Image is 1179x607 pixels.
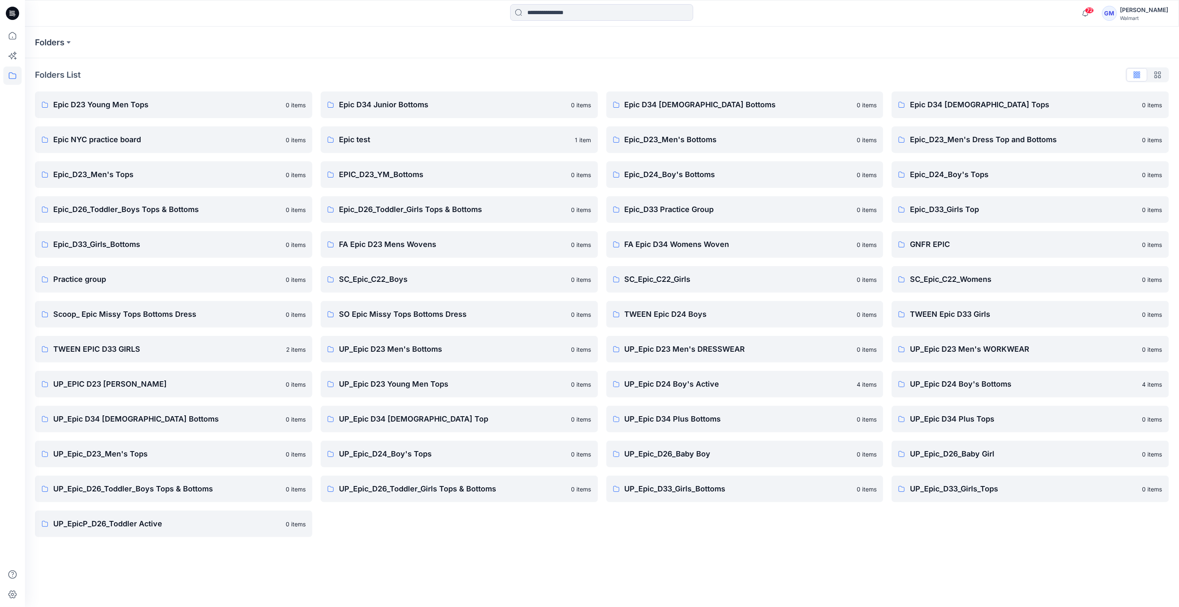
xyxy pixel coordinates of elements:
p: UP_EPIC D23 [PERSON_NAME] [53,378,281,390]
p: UP_Epic D34 Plus Bottoms [625,413,852,425]
p: Epic_D26_Toddler_Boys Tops & Bottoms [53,204,281,215]
p: 0 items [571,240,591,249]
p: Epic_D23_Men's Bottoms [625,134,852,146]
p: 0 items [857,101,877,109]
a: Folders [35,37,64,48]
p: Epic NYC practice board [53,134,281,146]
p: Epic_D26_Toddler_Girls Tops & Bottoms [339,204,566,215]
a: Epic test1 item [321,126,598,153]
p: SC_Epic_C22_Boys [339,274,566,285]
p: EPIC_D23_YM_Bottoms [339,169,566,180]
a: Epic_D33_Girls_Bottoms0 items [35,231,312,258]
p: UP_Epic D23 Young Men Tops [339,378,566,390]
p: Epic D34 Junior Bottoms [339,99,566,111]
p: UP_Epic D34 Plus Tops [910,413,1137,425]
a: UP_Epic_D24_Boy's Tops0 items [321,441,598,467]
a: Epic_D23_Men's Tops0 items [35,161,312,188]
a: UP_EPIC D23 [PERSON_NAME]0 items [35,371,312,397]
p: UP_Epic D23 Men's Bottoms [339,343,566,355]
p: 0 items [857,205,877,214]
p: UP_Epic_D33_Girls_Tops [910,483,1137,495]
p: UP_Epic D24 Boy's Active [625,378,852,390]
p: Epic_D23_Men's Dress Top and Bottoms [910,134,1137,146]
p: 0 items [286,415,306,424]
p: UP_Epic_D33_Girls_Bottoms [625,483,852,495]
p: SC_Epic_C22_Girls [625,274,852,285]
a: UP_Epic D34 Plus Tops0 items [892,406,1169,432]
p: 0 items [1142,450,1162,459]
a: UP_EpicP_D26_Toddler Active0 items [35,511,312,537]
p: TWEEN Epic D24 Boys [625,308,852,320]
a: Epic D34 Junior Bottoms0 items [321,91,598,118]
p: 4 items [857,380,877,389]
a: Epic D34 [DEMOGRAPHIC_DATA] Bottoms0 items [606,91,884,118]
a: UP_Epic_D23_Men's Tops0 items [35,441,312,467]
p: 2 items [286,345,306,354]
p: UP_Epic_D26_Toddler_Girls Tops & Bottoms [339,483,566,495]
p: 0 items [1142,345,1162,354]
p: UP_Epic D23 Men's DRESSWEAR [625,343,852,355]
p: 0 items [286,101,306,109]
p: Folders List [35,69,81,81]
span: 72 [1085,7,1094,14]
p: 0 items [286,240,306,249]
p: UP_Epic_D24_Boy's Tops [339,448,566,460]
p: 0 items [286,380,306,389]
p: 0 items [857,485,877,493]
p: Epic_D33_Girls Top [910,204,1137,215]
a: TWEEN Epic D24 Boys0 items [606,301,884,328]
a: Practice group0 items [35,266,312,293]
p: 0 items [857,415,877,424]
p: UP_Epic D23 Men's WORKWEAR [910,343,1137,355]
p: Scoop_ Epic Missy Tops Bottoms Dress [53,308,281,320]
p: 4 items [1142,380,1162,389]
a: Epic D34 [DEMOGRAPHIC_DATA] Tops0 items [892,91,1169,118]
p: Epic test [339,134,570,146]
p: UP_Epic_D23_Men's Tops [53,448,281,460]
p: 0 items [571,415,591,424]
a: UP_Epic D24 Boy's Active4 items [606,371,884,397]
p: 0 items [857,240,877,249]
p: 0 items [1142,310,1162,319]
p: 0 items [571,101,591,109]
p: SC_Epic_C22_Womens [910,274,1137,285]
a: Epic NYC practice board0 items [35,126,312,153]
a: TWEEN Epic D33 Girls0 items [892,301,1169,328]
p: 0 items [286,275,306,284]
a: SO Epic Missy Tops Bottoms Dress0 items [321,301,598,328]
p: UP_Epic D34 [DEMOGRAPHIC_DATA] Top [339,413,566,425]
p: 0 items [571,310,591,319]
a: Epic_D24_Boy's Tops0 items [892,161,1169,188]
p: 0 items [1142,485,1162,493]
p: FA Epic D23 Mens Wovens [339,239,566,250]
p: UP_Epic_D26_Baby Boy [625,448,852,460]
a: UP_Epic D34 Plus Bottoms0 items [606,406,884,432]
p: UP_Epic_D26_Toddler_Boys Tops & Bottoms [53,483,281,495]
div: GM [1102,6,1117,21]
a: UP_Epic_D26_Baby Boy0 items [606,441,884,467]
a: FA Epic D23 Mens Wovens0 items [321,231,598,258]
a: UP_Epic D24 Boy's Bottoms4 items [892,371,1169,397]
a: UP_Epic D23 Men's WORKWEAR0 items [892,336,1169,363]
p: 0 items [286,485,306,493]
p: UP_Epic_D26_Baby Girl [910,448,1137,460]
div: [PERSON_NAME] [1120,5,1169,15]
p: Epic_D24_Boy's Tops [910,169,1137,180]
a: Epic_D23_Men's Bottoms0 items [606,126,884,153]
p: 0 items [857,310,877,319]
a: UP_Epic D23 Men's DRESSWEAR0 items [606,336,884,363]
p: 0 items [571,205,591,214]
p: 0 items [286,450,306,459]
p: 0 items [571,345,591,354]
p: 0 items [286,520,306,528]
a: UP_Epic_D26_Baby Girl0 items [892,441,1169,467]
p: 0 items [286,310,306,319]
a: Epic_D24_Boy's Bottoms0 items [606,161,884,188]
p: 0 items [857,275,877,284]
a: SC_Epic_C22_Boys0 items [321,266,598,293]
p: 0 items [286,136,306,144]
a: UP_Epic_D26_Toddler_Girls Tops & Bottoms0 items [321,476,598,502]
p: Practice group [53,274,281,285]
a: Epic_D33_Girls Top0 items [892,196,1169,223]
